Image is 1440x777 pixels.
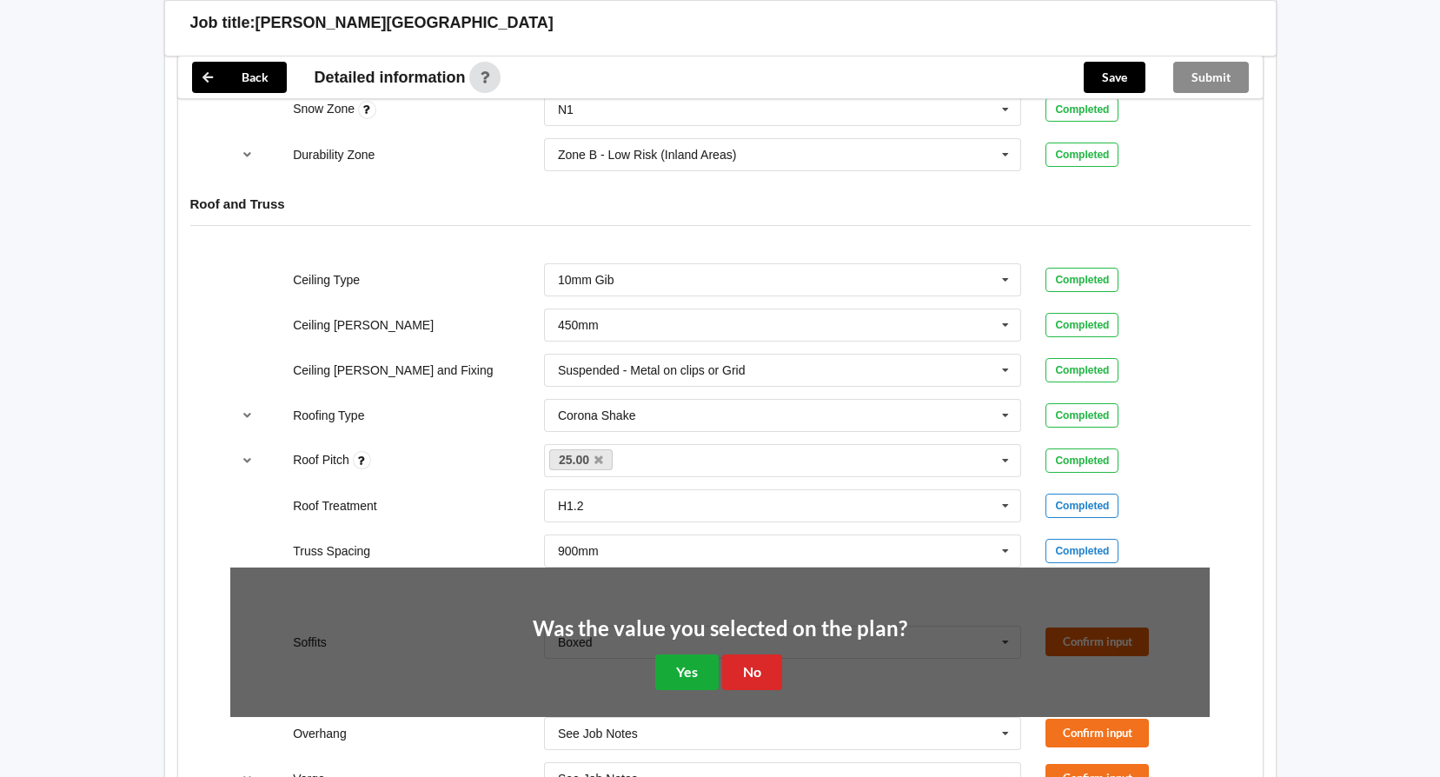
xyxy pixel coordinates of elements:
label: Ceiling Type [293,273,360,287]
label: Truss Spacing [293,544,370,558]
div: 450mm [558,319,599,331]
div: Completed [1045,539,1118,563]
label: Roof Pitch [293,453,352,467]
a: 25.00 [549,449,614,470]
div: N1 [558,103,574,116]
span: Detailed information [315,70,466,85]
h3: Job title: [190,13,255,33]
div: 900mm [558,545,599,557]
label: Ceiling [PERSON_NAME] [293,318,434,332]
div: See Job Notes [558,727,638,740]
button: reference-toggle [230,400,264,431]
label: Overhang [293,727,346,740]
button: Back [192,62,287,93]
button: Yes [655,654,719,690]
div: Completed [1045,143,1118,167]
h4: Roof and Truss [190,196,1251,212]
div: Completed [1045,313,1118,337]
div: H1.2 [558,500,584,512]
div: 10mm Gib [558,274,614,286]
div: Suspended - Metal on clips or Grid [558,364,746,376]
div: Zone B - Low Risk (Inland Areas) [558,149,736,161]
label: Ceiling [PERSON_NAME] and Fixing [293,363,493,377]
label: Snow Zone [293,102,358,116]
button: Confirm input [1045,719,1149,747]
div: Completed [1045,358,1118,382]
div: Completed [1045,403,1118,428]
div: Completed [1045,448,1118,473]
div: Completed [1045,268,1118,292]
h3: [PERSON_NAME][GEOGRAPHIC_DATA] [255,13,554,33]
label: Durability Zone [293,148,375,162]
div: Completed [1045,97,1118,122]
label: Roof Treatment [293,499,377,513]
div: Corona Shake [558,409,636,422]
label: Roofing Type [293,408,364,422]
div: Completed [1045,494,1118,518]
button: reference-toggle [230,139,264,170]
button: No [722,654,782,690]
h2: Was the value you selected on the plan? [533,615,907,642]
button: reference-toggle [230,445,264,476]
button: Save [1084,62,1145,93]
